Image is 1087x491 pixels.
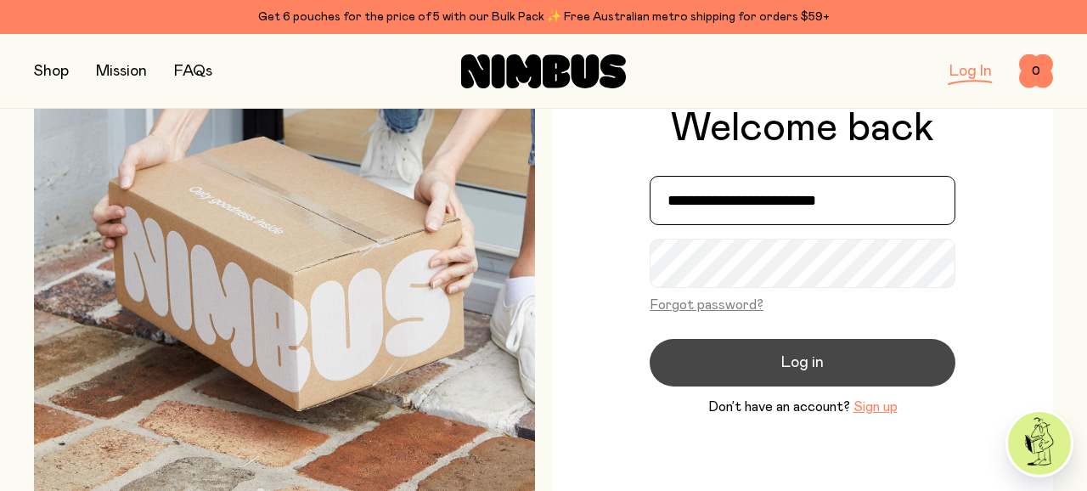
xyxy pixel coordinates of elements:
[1019,54,1053,88] button: 0
[781,351,824,375] span: Log in
[671,108,934,149] h1: Welcome back
[174,64,212,79] a: FAQs
[708,397,850,417] span: Don’t have an account?
[96,64,147,79] a: Mission
[853,397,898,417] button: Sign up
[1008,412,1071,475] img: agent
[34,7,1053,27] div: Get 6 pouches for the price of 5 with our Bulk Pack ✨ Free Australian metro shipping for orders $59+
[650,295,763,315] button: Forgot password?
[949,64,992,79] a: Log In
[650,339,955,387] button: Log in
